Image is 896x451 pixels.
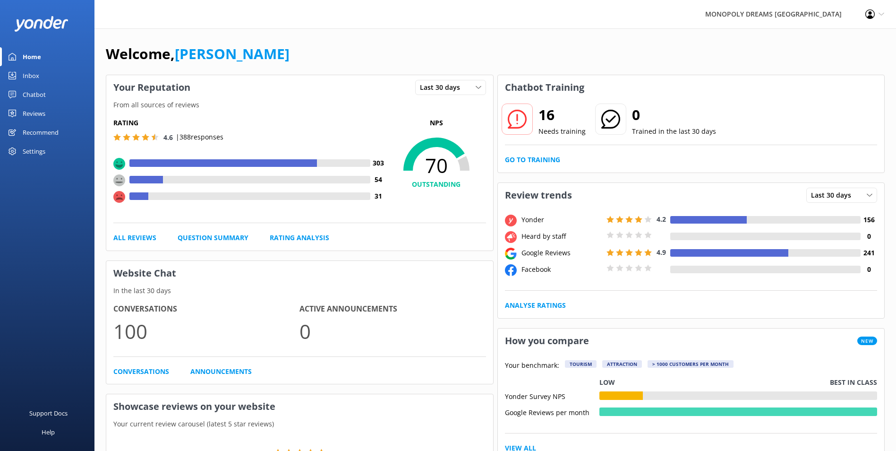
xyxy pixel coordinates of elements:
[505,360,559,372] p: Your benchmark:
[505,300,566,311] a: Analyse Ratings
[106,43,290,65] h1: Welcome,
[599,377,615,388] p: Low
[106,75,197,100] h3: Your Reputation
[602,360,642,368] div: Attraction
[190,366,252,377] a: Announcements
[14,16,68,32] img: yonder-white-logo.png
[175,44,290,63] a: [PERSON_NAME]
[861,264,877,275] h4: 0
[106,419,493,429] p: Your current review carousel (latest 5 star reviews)
[29,404,68,423] div: Support Docs
[23,85,46,104] div: Chatbot
[387,154,486,177] span: 70
[505,391,599,400] div: Yonder Survey NPS
[113,118,387,128] h5: Rating
[657,248,666,257] span: 4.9
[830,377,877,388] p: Best in class
[370,191,387,201] h4: 31
[632,126,716,137] p: Trained in the last 30 days
[498,183,579,208] h3: Review trends
[106,261,493,286] h3: Website Chat
[299,315,486,347] p: 0
[106,100,493,110] p: From all sources of reviews
[178,233,248,243] a: Question Summary
[565,360,597,368] div: Tourism
[811,190,857,200] span: Last 30 days
[106,286,493,296] p: In the last 30 days
[861,231,877,242] h4: 0
[861,215,877,225] h4: 156
[270,233,329,243] a: Rating Analysis
[538,104,586,126] h2: 16
[387,118,486,128] p: NPS
[370,158,387,168] h4: 303
[176,132,223,142] p: | 388 responses
[42,423,55,442] div: Help
[519,264,604,275] div: Facebook
[519,215,604,225] div: Yonder
[657,215,666,224] span: 4.2
[420,82,466,93] span: Last 30 days
[106,394,493,419] h3: Showcase reviews on your website
[113,233,156,243] a: All Reviews
[163,133,173,142] span: 4.6
[648,360,734,368] div: > 1000 customers per month
[861,248,877,258] h4: 241
[538,126,586,137] p: Needs training
[370,174,387,185] h4: 54
[299,303,486,315] h4: Active Announcements
[23,123,59,142] div: Recommend
[505,155,560,165] a: Go to Training
[23,66,39,85] div: Inbox
[23,142,45,161] div: Settings
[498,75,591,100] h3: Chatbot Training
[113,303,299,315] h4: Conversations
[387,179,486,190] h4: OUTSTANDING
[519,231,604,242] div: Heard by staff
[519,248,604,258] div: Google Reviews
[23,104,45,123] div: Reviews
[857,337,877,345] span: New
[632,104,716,126] h2: 0
[505,408,599,416] div: Google Reviews per month
[113,315,299,347] p: 100
[498,329,596,353] h3: How you compare
[113,366,169,377] a: Conversations
[23,47,41,66] div: Home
